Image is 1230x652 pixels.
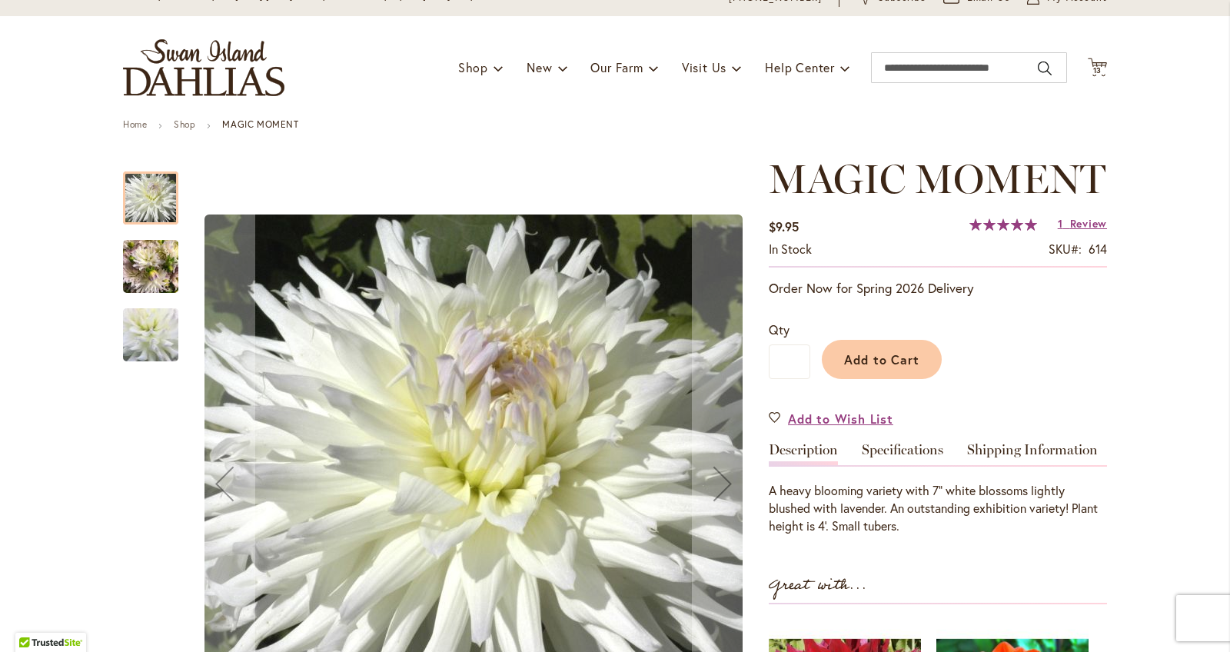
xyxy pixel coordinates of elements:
strong: MAGIC MOMENT [222,118,298,130]
span: Qty [769,321,790,338]
a: Description [769,443,838,465]
a: store logo [123,39,284,96]
strong: SKU [1049,241,1082,257]
span: MAGIC MOMENT [769,155,1105,203]
span: Our Farm [590,59,643,75]
div: MAGIC MOMENT [123,225,194,293]
img: MAGIC MOMENT [123,230,178,304]
button: Add to Cart [822,340,942,379]
span: Add to Cart [844,351,920,368]
span: In stock [769,241,812,257]
a: Specifications [862,443,943,465]
span: Add to Wish List [788,410,893,427]
span: Review [1070,216,1107,231]
span: 1 [1058,216,1063,231]
span: Visit Us [682,59,726,75]
div: MAGIC MOMENT [123,156,194,225]
div: 100% [969,218,1037,231]
div: Availability [769,241,812,258]
div: Detailed Product Info [769,443,1107,535]
span: Help Center [765,59,835,75]
div: A heavy blooming variety with 7" white blossoms lightly blushed with lavender. An outstanding exh... [769,482,1107,535]
a: Home [123,118,147,130]
a: Add to Wish List [769,410,893,427]
div: 614 [1089,241,1107,258]
img: MAGIC MOMENT [98,282,204,388]
span: 13 [1093,65,1102,75]
span: New [527,59,552,75]
span: Shop [458,59,488,75]
a: Shipping Information [967,443,1098,465]
a: Shop [174,118,195,130]
div: MAGIC MOMENT [123,293,178,361]
span: $9.95 [769,218,799,235]
iframe: Launch Accessibility Center [12,597,55,640]
strong: Great with... [769,573,867,598]
button: 13 [1088,58,1107,78]
a: 1 Review [1058,216,1107,231]
p: Order Now for Spring 2026 Delivery [769,279,1107,298]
